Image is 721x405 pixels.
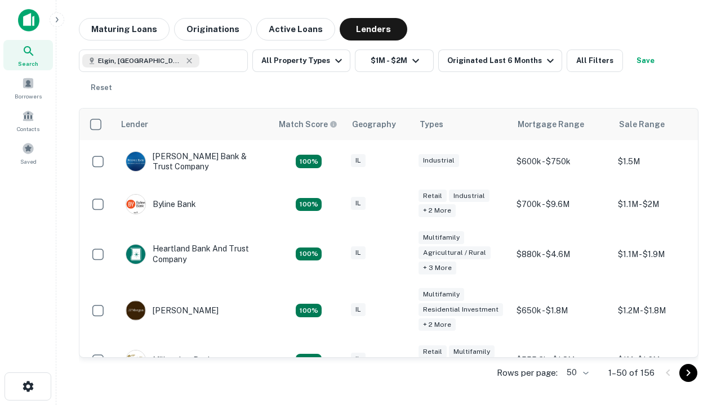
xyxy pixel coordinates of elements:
p: Rows per page: [497,366,558,380]
div: Lender [121,118,148,131]
a: Search [3,40,53,70]
h6: Match Score [279,118,335,130]
th: Geography [345,109,413,140]
th: Lender [114,109,272,140]
div: + 2 more [419,204,456,217]
button: Maturing Loans [79,18,170,40]
div: Mortgage Range [518,118,584,131]
td: $650k - $1.8M [511,282,612,339]
div: Matching Properties: 16, hasApolloMatch: undefined [296,198,322,211]
button: Save your search to get updates of matches that match your search criteria. [627,49,664,72]
span: Elgin, [GEOGRAPHIC_DATA], [GEOGRAPHIC_DATA] [98,56,183,66]
iframe: Chat Widget [665,315,721,369]
td: $1.1M - $2M [612,183,714,226]
div: Types [420,118,443,131]
td: $600k - $750k [511,140,612,183]
td: $700k - $9.6M [511,183,612,226]
button: Lenders [340,18,407,40]
div: Industrial [419,154,459,167]
div: Heartland Bank And Trust Company [126,244,261,264]
div: Capitalize uses an advanced AI algorithm to match your search with the best lender. The match sco... [279,118,337,130]
div: + 2 more [419,318,456,331]
img: picture [126,350,145,370]
div: IL [351,246,366,259]
th: Sale Range [612,109,714,140]
div: Retail [419,190,447,202]
p: 1–50 of 156 [608,366,655,380]
div: Geography [352,118,396,131]
div: Agricultural / Rural [419,246,491,259]
div: Byline Bank [126,194,196,214]
div: + 3 more [419,262,456,274]
div: IL [351,197,366,210]
img: picture [126,152,145,171]
img: picture [126,195,145,214]
button: Active Loans [256,18,335,40]
span: Saved [20,157,37,166]
div: Residential Investment [419,303,503,316]
span: Search [18,59,38,68]
button: Go to next page [679,364,697,382]
th: Capitalize uses an advanced AI algorithm to match your search with the best lender. The match sco... [272,109,345,140]
a: Saved [3,138,53,168]
div: IL [351,353,366,366]
span: Contacts [17,124,39,133]
div: IL [351,154,366,167]
a: Borrowers [3,73,53,103]
img: picture [126,245,145,264]
div: Matching Properties: 19, hasApolloMatch: undefined [296,247,322,261]
th: Mortgage Range [511,109,612,140]
button: All Filters [567,49,623,72]
img: picture [126,301,145,320]
div: Multifamily [419,231,464,244]
td: $1M - $1.6M [612,339,714,381]
img: capitalize-icon.png [18,9,39,31]
div: Retail [419,345,447,358]
div: Originated Last 6 Months [447,54,557,67]
td: $880k - $4.6M [511,226,612,282]
div: Millennium Bank [126,350,212,370]
div: 50 [562,364,590,381]
button: Originations [174,18,252,40]
span: Borrowers [15,92,42,101]
div: Sale Range [619,118,665,131]
button: $1M - $2M [355,49,434,72]
div: Multifamily [419,288,464,301]
div: Multifamily [449,345,495,358]
div: Matching Properties: 24, hasApolloMatch: undefined [296,304,322,317]
th: Types [413,109,511,140]
div: Matching Properties: 16, hasApolloMatch: undefined [296,354,322,367]
td: $1.1M - $1.9M [612,226,714,282]
td: $555.3k - $1.8M [511,339,612,381]
div: Industrial [449,190,489,202]
button: Reset [83,76,119,99]
div: [PERSON_NAME] Bank & Trust Company [126,151,261,172]
a: Contacts [3,105,53,136]
div: IL [351,303,366,316]
td: $1.2M - $1.8M [612,282,714,339]
div: Matching Properties: 28, hasApolloMatch: undefined [296,155,322,168]
button: All Property Types [252,49,350,72]
button: Originated Last 6 Months [438,49,562,72]
td: $1.5M [612,140,714,183]
div: [PERSON_NAME] [126,300,219,321]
